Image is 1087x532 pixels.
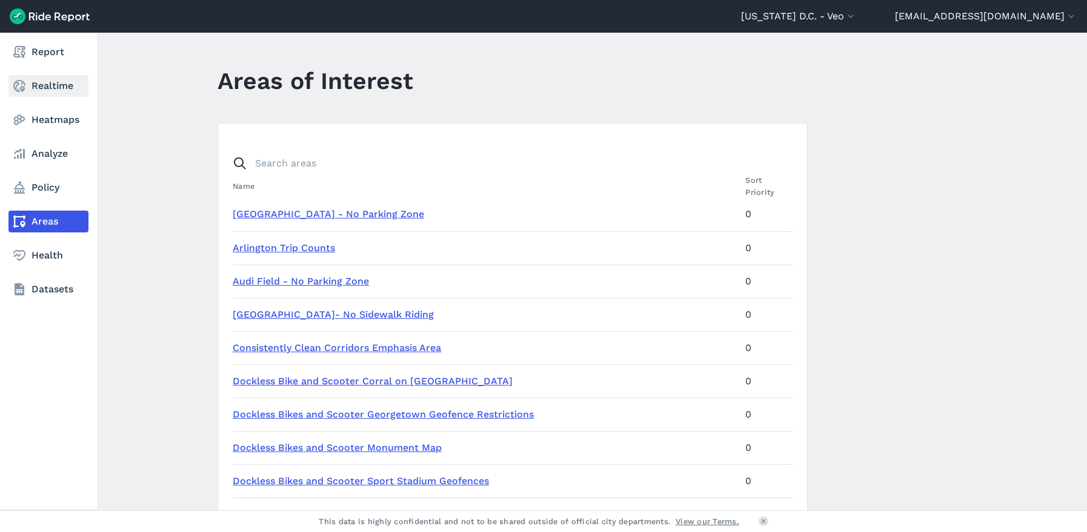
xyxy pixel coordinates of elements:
[233,208,424,220] a: [GEOGRAPHIC_DATA] - No Parking Zone
[740,331,793,364] td: 0
[233,309,434,320] a: [GEOGRAPHIC_DATA]- No Sidewalk Riding
[676,516,739,527] a: View our Terms.
[740,364,793,398] td: 0
[8,177,88,199] a: Policy
[10,8,90,24] img: Ride Report
[8,41,88,63] a: Report
[8,75,88,97] a: Realtime
[740,464,793,498] td: 0
[225,153,785,174] input: Search areas
[233,409,534,420] a: Dockless Bikes and Scooter Georgetown Geofence Restrictions
[8,245,88,266] a: Health
[233,242,335,254] a: Arlington Trip Counts
[740,198,793,231] td: 0
[8,109,88,131] a: Heatmaps
[233,475,489,487] a: Dockless Bikes and Scooter Sport Stadium Geofences
[8,143,88,165] a: Analyze
[740,231,793,264] td: 0
[8,278,88,300] a: Datasets
[740,498,793,531] td: 0
[740,174,793,198] th: Sort Priority
[740,298,793,331] td: 0
[233,275,369,287] a: Audi Field - No Parking Zone
[8,211,88,232] a: Areas
[740,264,793,298] td: 0
[741,9,857,24] button: [US_STATE] D.C. - Veo
[740,398,793,431] td: 0
[218,64,413,97] h1: Areas of Interest
[740,431,793,464] td: 0
[233,375,513,387] a: Dockless Bike and Scooter Corral on [GEOGRAPHIC_DATA]
[233,508,385,520] a: Dockless Equity Emphasis Areas
[895,9,1077,24] button: [EMAIL_ADDRESS][DOMAIN_NAME]
[233,442,442,453] a: Dockless Bikes and Scooter Monument Map
[233,342,441,353] a: Consistently Clean Corridors Emphasis Area
[233,174,740,198] th: Name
